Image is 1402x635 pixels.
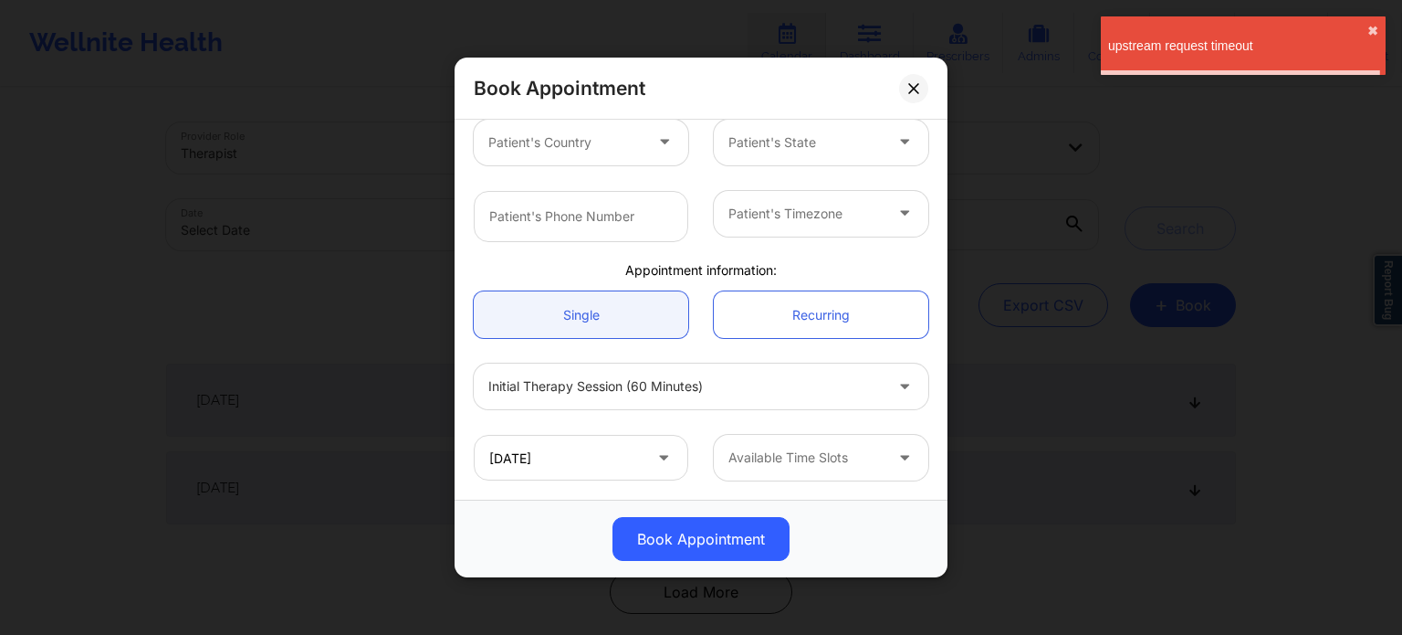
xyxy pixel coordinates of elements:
[474,291,688,338] a: Single
[1367,24,1378,38] button: close
[474,76,645,101] h2: Book Appointment
[714,291,928,338] a: Recurring
[461,261,941,280] div: Appointment information:
[474,191,688,242] input: Patient's Phone Number
[474,435,688,481] input: MM/DD/YYYY
[612,517,790,561] button: Book Appointment
[1108,37,1367,55] div: upstream request timeout
[488,364,883,409] div: Initial Therapy Session (60 minutes)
